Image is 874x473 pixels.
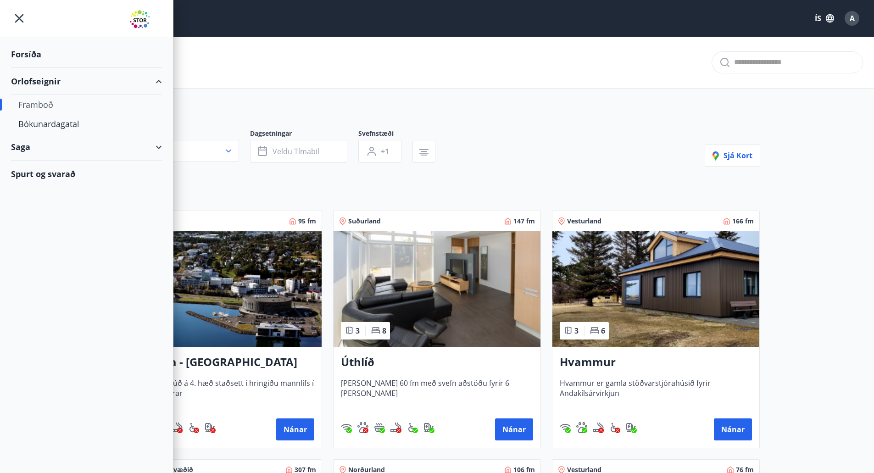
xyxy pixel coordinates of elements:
[382,326,386,336] span: 8
[626,422,637,433] img: nH7E6Gw2rvWFb8XaSdRp44dhkQaj4PJkOoRYItBQ.svg
[11,161,162,187] div: Spurt og svarað
[560,422,571,433] img: HJRyFFsYp6qjeUYhR4dAD8CaCEsnIFYZ05miwXoh.svg
[18,114,155,134] div: Bókunardagatal
[495,418,533,440] button: Nánar
[390,422,401,433] img: QNIUl6Cv9L9rHgMXwuzGLuiJOj7RKqxk9mBFPqjq.svg
[115,231,322,347] img: Paella dish
[348,217,381,226] span: Suðurland
[122,378,314,408] span: Stórglæsileg íbúð á 4. hæð staðsett í hringiðu mannlífs í miðbæ Akureyrar
[276,418,314,440] button: Nánar
[172,422,183,433] div: Reykingar / Vape
[250,129,358,140] span: Dagsetningar
[341,422,352,433] div: Þráðlaust net
[357,422,368,433] div: Gæludýr
[114,129,250,140] span: Svæði
[732,217,754,226] span: 166 fm
[705,145,760,167] button: Sjá kort
[172,422,183,433] img: QNIUl6Cv9L9rHgMXwuzGLuiJOj7RKqxk9mBFPqjq.svg
[574,326,579,336] span: 3
[381,146,389,156] span: +1
[334,231,540,347] img: Paella dish
[713,150,752,161] span: Sjá kort
[298,217,316,226] span: 95 fm
[374,422,385,433] img: h89QDIuHlAdpqTriuIvuEWkTH976fOgBEOOeu1mi.svg
[560,378,752,408] span: Hvammur er gamla stöðvarstjórahúsið fyrir Andakílsárvirkjun
[407,422,418,433] div: Aðgengi fyrir hjólastól
[714,418,752,440] button: Nánar
[850,13,855,23] span: A
[358,140,401,163] button: +1
[341,354,533,371] h3: Úthlíð
[130,10,162,28] img: union_logo
[567,217,601,226] span: Vesturland
[356,326,360,336] span: 3
[357,422,368,433] img: pxcaIm5dSOV3FS4whs1soiYWTwFQvksT25a9J10C.svg
[423,422,434,433] div: Hleðslustöð fyrir rafbíla
[576,422,587,433] div: Gæludýr
[552,231,759,347] img: Paella dish
[11,134,162,161] div: Saga
[18,95,155,114] div: Framboð
[407,422,418,433] img: 8IYIKVZQyRlUC6HQIIUSdjpPGRncJsz2RzLgWvp4.svg
[205,422,216,433] div: Hleðslustöð fyrir rafbíla
[626,422,637,433] div: Hleðslustöð fyrir rafbíla
[188,422,199,433] div: Aðgengi fyrir hjólastól
[593,422,604,433] img: QNIUl6Cv9L9rHgMXwuzGLuiJOj7RKqxk9mBFPqjq.svg
[205,422,216,433] img: nH7E6Gw2rvWFb8XaSdRp44dhkQaj4PJkOoRYItBQ.svg
[122,354,314,371] h3: Skipagata - [GEOGRAPHIC_DATA]
[11,10,28,27] button: menu
[11,68,162,95] div: Orlofseignir
[273,146,319,156] span: Veldu tímabil
[374,422,385,433] div: Heitur pottur
[841,7,863,29] button: A
[560,354,752,371] h3: Hvammur
[601,326,605,336] span: 6
[250,140,347,163] button: Veldu tímabil
[423,422,434,433] img: nH7E6Gw2rvWFb8XaSdRp44dhkQaj4PJkOoRYItBQ.svg
[810,10,839,27] button: ÍS
[341,422,352,433] img: HJRyFFsYp6qjeUYhR4dAD8CaCEsnIFYZ05miwXoh.svg
[114,140,239,162] button: Allt
[560,422,571,433] div: Þráðlaust net
[609,422,620,433] img: 8IYIKVZQyRlUC6HQIIUSdjpPGRncJsz2RzLgWvp4.svg
[390,422,401,433] div: Reykingar / Vape
[341,378,533,408] span: [PERSON_NAME] 60 fm með svefn aðstöðu fyrir 6 [PERSON_NAME]
[576,422,587,433] img: pxcaIm5dSOV3FS4whs1soiYWTwFQvksT25a9J10C.svg
[609,422,620,433] div: Aðgengi fyrir hjólastól
[513,217,535,226] span: 147 fm
[11,41,162,68] div: Forsíða
[358,129,412,140] span: Svefnstæði
[593,422,604,433] div: Reykingar / Vape
[188,422,199,433] img: 8IYIKVZQyRlUC6HQIIUSdjpPGRncJsz2RzLgWvp4.svg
